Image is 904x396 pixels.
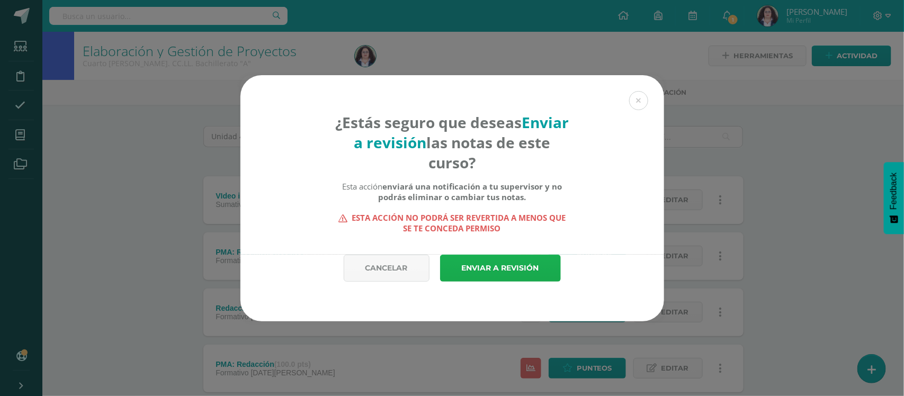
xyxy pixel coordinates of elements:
button: Close (Esc) [629,91,648,110]
button: Feedback - Mostrar encuesta [884,162,904,234]
a: Cancelar [344,255,429,282]
b: enviará una notificación a tu supervisor y no podrás eliminar o cambiar tus notas. [378,181,562,202]
div: Esta acción [335,181,569,202]
a: Enviar a revisión [440,255,561,282]
span: Feedback [889,173,899,210]
h4: ¿Estás seguro que deseas las notas de este curso? [335,112,569,173]
strong: Esta acción no podrá ser revertida a menos que se te conceda permiso [335,212,569,233]
strong: Enviar a revisión [354,112,569,152]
